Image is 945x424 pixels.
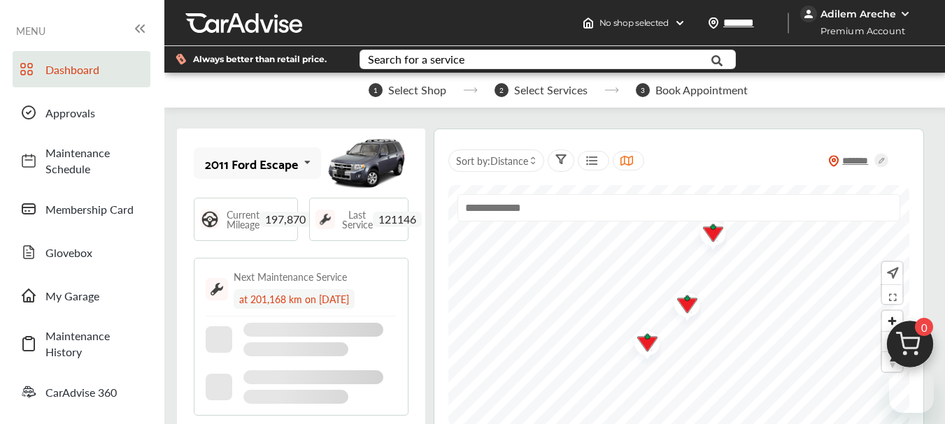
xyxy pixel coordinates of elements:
[45,201,143,217] span: Membership Card
[45,384,143,400] span: CarAdvise 360
[206,278,228,300] img: maintenance_logo
[13,191,150,227] a: Membership Card
[13,138,150,184] a: Maintenance Schedule
[495,83,509,97] span: 2
[456,154,528,168] span: Sort by :
[16,25,45,36] span: MENU
[205,156,298,170] div: 2011 Ford Escape
[800,6,817,22] img: jVpblrzwTbfkPYzPPzSLxeg0AAAAASUVORK5CYII=
[463,87,478,93] img: stepper-arrow.e24c07c6.svg
[193,55,327,64] span: Always better than retail price.
[200,210,220,229] img: steering_logo
[882,311,902,331] button: Zoom in
[260,212,311,227] span: 197,870
[820,8,896,20] div: Adilem Areche
[315,210,335,229] img: maintenance_logo
[234,270,347,284] div: Next Maintenance Service
[45,61,143,78] span: Dashboard
[13,277,150,314] a: My Garage
[802,24,916,38] span: Premium Account
[490,154,528,168] span: Distance
[889,368,934,413] iframe: Botón para iniciar la ventana de mensajería
[624,323,661,365] img: logo-canadian-tire.png
[664,285,701,327] img: logo-canadian-tire.png
[368,54,464,65] div: Search for a service
[13,94,150,131] a: Approvals
[636,83,650,97] span: 3
[342,210,373,229] span: Last Service
[388,84,446,96] span: Select Shop
[45,145,143,177] span: Maintenance Schedule
[13,234,150,270] a: Glovebox
[624,323,659,365] div: Map marker
[369,83,383,97] span: 1
[45,105,143,121] span: Approvals
[884,265,899,281] img: recenter.ce011a49.svg
[514,84,588,96] span: Select Services
[604,87,619,93] img: stepper-arrow.e24c07c6.svg
[206,316,397,316] img: border-line.da1032d4.svg
[674,17,685,29] img: header-down-arrow.9dd2ce7d.svg
[325,132,408,195] img: mobile_6941_st0640_046.jpg
[13,321,150,367] a: Maintenance History
[915,318,933,336] span: 0
[45,288,143,304] span: My Garage
[583,17,594,29] img: header-home-logo.8d720a4f.svg
[45,244,143,261] span: Glovebox
[13,51,150,87] a: Dashboard
[655,84,748,96] span: Book Appointment
[788,13,789,34] img: header-divider.bc55588e.svg
[828,155,839,167] img: location_vector_orange.38f05af8.svg
[690,214,725,256] div: Map marker
[690,214,727,256] img: logo-canadian-tire.png
[708,17,719,29] img: location_vector.a44bc228.svg
[373,212,422,227] span: 121146
[227,210,260,229] span: Current Mileage
[176,53,186,65] img: dollor_label_vector.a70140d1.svg
[900,8,911,20] img: WGsFRI8htEPBVLJbROoPRyZpYNWhNONpIPPETTm6eUC0GeLEiAAAAAElFTkSuQmCC
[664,285,699,327] div: Map marker
[234,289,355,309] div: at 201,168 km on [DATE]
[45,328,143,360] span: Maintenance History
[599,17,669,29] span: No shop selected
[13,374,150,410] a: CarAdvise 360
[876,314,944,381] img: cart_icon.3d0951e8.svg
